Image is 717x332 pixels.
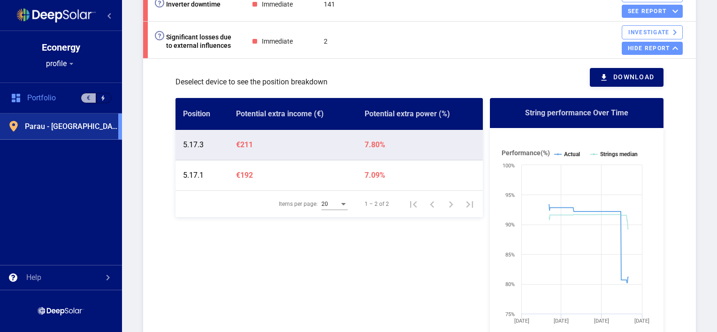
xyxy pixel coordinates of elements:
[46,59,67,68] span: profile
[594,318,609,324] tspan: [DATE]
[262,39,293,44] div: Immediate
[229,98,357,130] th: Potential extra income (€)
[321,201,328,207] span: 20
[674,10,677,13] mat-icon: keyboard_arrow_down
[514,318,529,324] tspan: [DATE]
[365,199,389,209] div: 1 – 2 of 2
[505,222,515,228] text: 90%
[503,163,515,169] text: 100%
[634,318,649,324] tspan: [DATE]
[321,201,348,208] mat-select: Items per page:
[166,33,237,50] div: Significant losses due to external influences
[523,98,631,128] div: String performance Over Time
[502,149,550,157] tspan: Performance(%)
[229,130,357,160] td: €211
[564,151,580,158] tspan: Actual
[673,31,677,34] mat-icon: keyboard_arrow_right
[442,195,460,213] button: Next page
[175,160,229,191] td: 5.17.1
[175,68,664,87] div: Deselect device to see the position breakdown
[674,47,677,50] mat-icon: keyboard_arrow_up
[505,192,515,198] text: 95%
[229,160,357,191] td: €192
[81,93,96,103] div: €
[357,130,483,160] td: 7.80%
[505,252,515,258] text: 85%
[622,42,683,55] div: hide report
[25,122,118,131] span: Parau - Romania
[357,98,483,130] th: Potential extra power (%)
[27,93,56,103] span: Portfolio
[104,10,115,22] mat-icon: chevron_left
[600,151,638,158] tspan: Strings median
[613,73,654,82] span: download
[622,5,683,18] div: see report
[324,37,363,46] div: 2
[279,199,318,209] div: Items per page:
[26,273,41,282] div: Help
[423,195,442,213] button: Previous page
[175,130,229,160] td: 5.17.3
[67,59,76,68] mat-icon: arrow_drop_down
[460,195,479,213] button: Last page
[505,311,515,317] text: 75%
[262,2,293,7] div: Immediate
[42,43,80,52] div: Econergy
[404,195,423,213] button: First page
[554,318,569,324] tspan: [DATE]
[357,160,483,191] td: 7.09%
[505,281,515,287] text: 80%
[102,272,114,283] mat-icon: chevron_right
[622,25,683,39] div: Investigate
[175,98,229,130] th: Position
